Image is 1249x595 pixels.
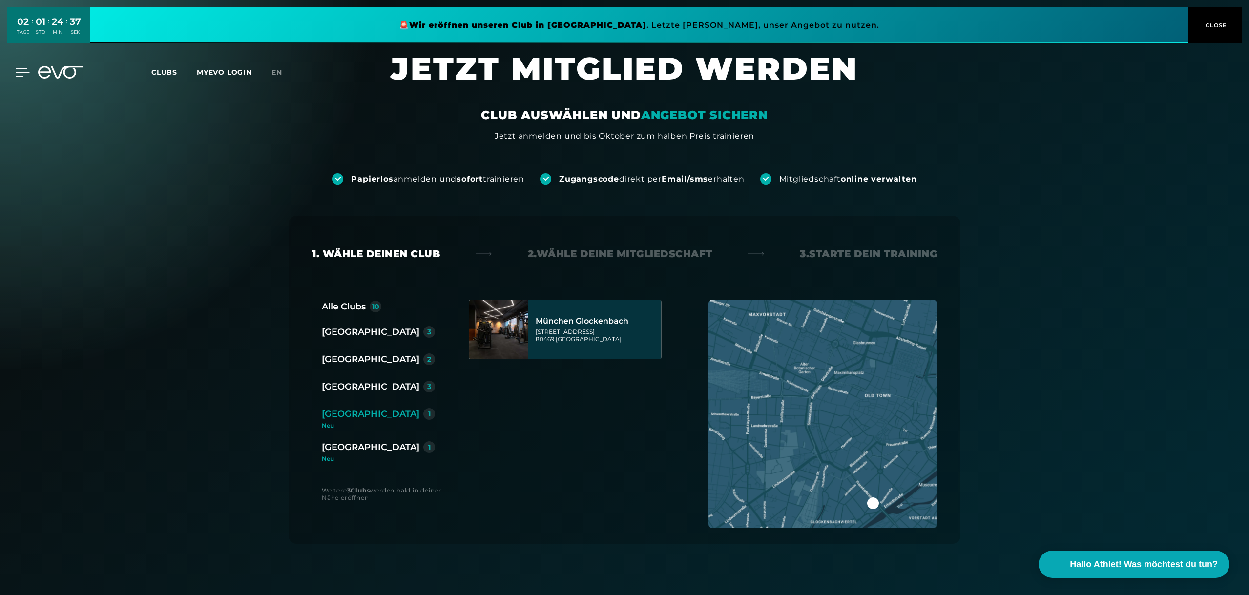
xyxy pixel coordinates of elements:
span: en [271,68,282,77]
div: : [66,16,67,41]
strong: Papierlos [351,174,393,184]
div: 24 [52,15,63,29]
em: ANGEBOT SICHERN [641,108,768,122]
div: [GEOGRAPHIC_DATA] [322,352,419,366]
div: 2. Wähle deine Mitgliedschaft [528,247,712,261]
div: Alle Clubs [322,300,366,313]
a: en [271,67,294,78]
div: [GEOGRAPHIC_DATA] [322,325,419,339]
span: Clubs [151,68,177,77]
strong: Email/sms [662,174,708,184]
a: MYEVO LOGIN [197,68,252,77]
div: MIN [52,29,63,36]
div: 01 [36,15,45,29]
div: 37 [70,15,81,29]
div: Jetzt anmelden und bis Oktober zum halben Preis trainieren [495,130,754,142]
div: Mitgliedschaft [779,174,917,185]
img: München Glockenbach [469,300,528,359]
div: STD [36,29,45,36]
span: Hallo Athlet! Was möchtest du tun? [1070,558,1218,571]
strong: sofort [457,174,483,184]
div: 3 [427,328,431,335]
strong: Clubs [351,487,370,494]
button: CLOSE [1188,7,1242,43]
img: map [708,300,937,528]
div: 1 [428,410,431,417]
button: Hallo Athlet! Was möchtest du tun? [1039,551,1229,578]
span: CLOSE [1203,21,1227,30]
div: Neu [322,423,443,429]
div: 1 [428,444,431,451]
strong: online verwalten [841,174,917,184]
div: 02 [17,15,29,29]
div: 2 [427,356,431,363]
div: TAGE [17,29,29,36]
div: anmelden und trainieren [351,174,524,185]
a: Clubs [151,67,197,77]
strong: 3 [347,487,351,494]
div: direkt per erhalten [559,174,744,185]
div: München Glockenbach [536,316,658,326]
div: Neu [322,456,435,462]
div: Weitere werden bald in deiner Nähe eröffnen [322,487,449,501]
div: [GEOGRAPHIC_DATA] [322,380,419,393]
div: 3 [427,383,431,390]
div: 1. Wähle deinen Club [312,247,440,261]
div: CLUB AUSWÄHLEN UND [481,107,768,123]
div: SEK [70,29,81,36]
div: [STREET_ADDRESS] 80469 [GEOGRAPHIC_DATA] [536,328,658,343]
div: [GEOGRAPHIC_DATA] [322,407,419,421]
div: : [48,16,49,41]
div: : [32,16,33,41]
div: 10 [372,303,379,310]
div: [GEOGRAPHIC_DATA] [322,440,419,454]
div: 3. Starte dein Training [800,247,937,261]
strong: Zugangscode [559,174,619,184]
